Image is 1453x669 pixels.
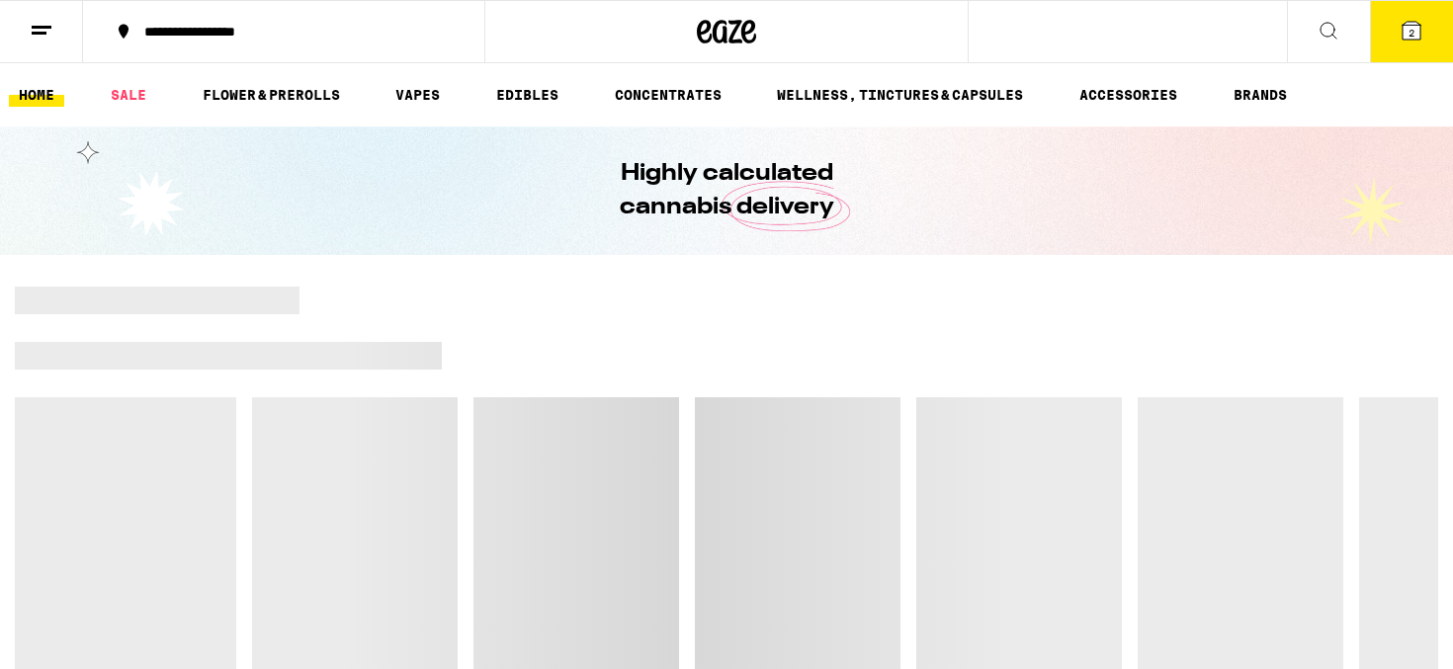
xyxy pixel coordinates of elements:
a: CONCENTRATES [605,83,731,107]
h1: Highly calculated cannabis delivery [563,157,890,224]
a: SALE [101,83,156,107]
button: BRANDS [1224,83,1297,107]
a: ACCESSORIES [1069,83,1187,107]
button: 2 [1370,1,1453,62]
a: EDIBLES [486,83,568,107]
a: FLOWER & PREROLLS [193,83,350,107]
span: 2 [1409,27,1414,39]
a: WELLNESS, TINCTURES & CAPSULES [767,83,1033,107]
a: VAPES [385,83,450,107]
a: HOME [9,83,64,107]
